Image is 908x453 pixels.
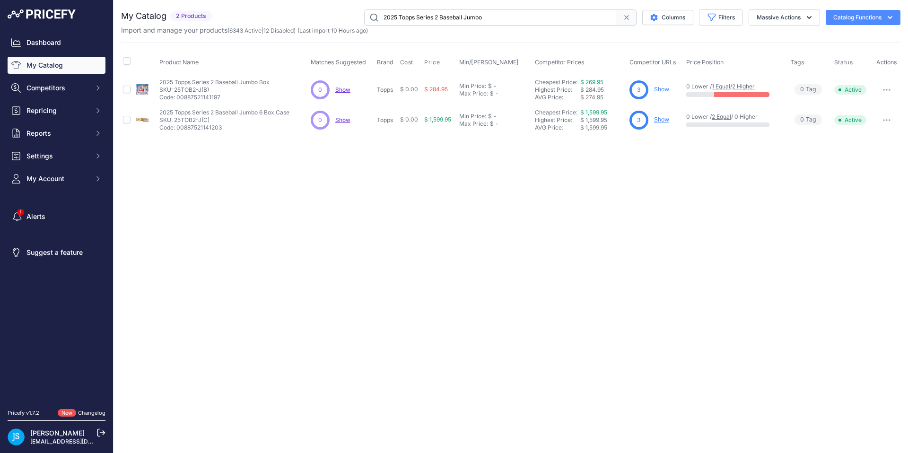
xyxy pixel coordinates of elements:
[8,148,105,165] button: Settings
[459,120,488,128] div: Max Price:
[364,9,617,26] input: Search
[400,59,413,66] span: Cost
[629,59,676,66] span: Competitor URLs
[535,116,580,124] div: Highest Price:
[535,94,580,101] div: AVG Price:
[459,90,488,97] div: Max Price:
[159,116,289,124] p: SKU: 25TOB2-J(C)
[26,83,88,93] span: Competitors
[377,86,396,94] p: Topps
[642,10,693,25] button: Columns
[159,109,289,116] p: 2025 Topps Series 2 Baseball Jumbo 6 Box Case
[834,85,866,95] span: Active
[459,82,486,90] div: Min Price:
[834,115,866,125] span: Active
[494,120,498,128] div: -
[377,59,393,66] span: Brand
[826,10,900,25] button: Catalog Functions
[794,84,822,95] span: Tag
[424,86,448,93] span: $ 284.95
[535,124,580,131] div: AVG Price:
[535,78,577,86] a: Cheapest Price:
[800,85,804,94] span: 0
[8,244,105,261] a: Suggest a feature
[492,82,497,90] div: -
[580,94,626,101] div: $ 274.95
[26,106,88,115] span: Repricing
[8,409,39,417] div: Pricefy v1.7.2
[159,59,199,66] span: Product Name
[794,114,822,125] span: Tag
[654,116,669,123] a: Show
[490,120,494,128] div: $
[8,102,105,119] button: Repricing
[318,116,322,124] span: 0
[400,116,418,123] span: $ 0.00
[800,115,804,124] span: 0
[686,59,724,66] span: Price Position
[535,59,585,66] span: Competitor Prices
[535,86,580,94] div: Highest Price:
[424,116,451,123] span: $ 1,599.95
[400,59,415,66] button: Cost
[686,83,781,90] p: 0 Lower / /
[30,429,85,437] a: [PERSON_NAME]
[580,86,604,93] span: $ 284.95
[26,174,88,183] span: My Account
[834,59,853,66] span: Status
[488,113,492,120] div: $
[26,151,88,161] span: Settings
[8,208,105,225] a: Alerts
[712,113,731,120] a: 2 Equal
[749,9,820,26] button: Massive Actions
[699,9,743,26] button: Filters
[712,83,730,90] a: 1 Equal
[8,34,105,398] nav: Sidebar
[121,26,368,35] p: Import and manage your products
[459,113,486,120] div: Min Price:
[159,124,289,131] p: Code: 00887521141203
[8,79,105,96] button: Competitors
[318,86,322,94] span: 0
[791,59,804,66] span: Tags
[311,59,366,66] span: Matches Suggested
[580,124,626,131] div: $ 1,599.95
[26,129,88,138] span: Reports
[637,116,640,124] span: 3
[637,86,640,94] span: 3
[335,116,350,123] a: Show
[30,438,129,445] a: [EMAIL_ADDRESS][DOMAIN_NAME]
[654,86,669,93] a: Show
[494,90,498,97] div: -
[170,11,212,22] span: 2 Products
[121,9,166,23] h2: My Catalog
[488,82,492,90] div: $
[335,86,350,93] a: Show
[159,86,270,94] p: SKU: 25TOB2-J(B)
[8,125,105,142] button: Reports
[876,59,897,66] span: Actions
[78,409,105,416] a: Changelog
[490,90,494,97] div: $
[834,59,855,66] button: Status
[580,109,607,116] a: $ 1,599.95
[535,109,577,116] a: Cheapest Price:
[732,83,755,90] a: 2 Higher
[492,113,497,120] div: -
[377,116,396,124] p: Topps
[8,34,105,51] a: Dashboard
[424,59,442,66] button: Price
[8,57,105,74] a: My Catalog
[159,78,270,86] p: 2025 Topps Series 2 Baseball Jumbo Box
[297,27,368,34] span: (Last import 10 Hours ago)
[58,409,76,417] span: New
[400,86,418,93] span: $ 0.00
[580,116,607,123] span: $ 1,599.95
[580,78,603,86] a: $ 269.95
[8,9,76,19] img: Pricefy Logo
[424,59,440,66] span: Price
[159,94,270,101] p: Code: 00887521141197
[227,27,296,34] span: ( | )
